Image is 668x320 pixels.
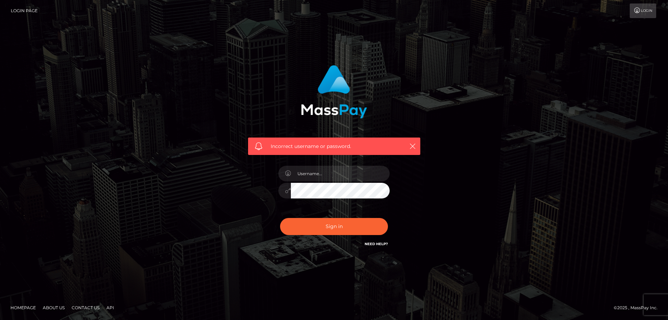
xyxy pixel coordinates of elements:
[630,3,656,18] a: Login
[69,302,102,313] a: Contact Us
[365,242,388,246] a: Need Help?
[291,166,390,181] input: Username...
[614,304,663,312] div: © 2025 , MassPay Inc.
[280,218,388,235] button: Sign in
[40,302,67,313] a: About Us
[271,143,398,150] span: Incorrect username or password.
[11,3,38,18] a: Login Page
[8,302,39,313] a: Homepage
[301,65,367,118] img: MassPay Login
[104,302,117,313] a: API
